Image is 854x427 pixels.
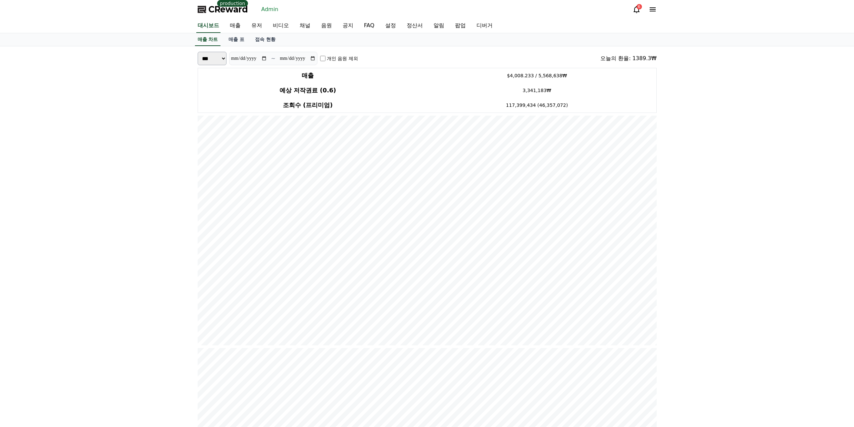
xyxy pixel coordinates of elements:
[44,213,87,230] a: Messages
[2,213,44,230] a: Home
[633,5,641,13] a: 6
[56,223,76,229] span: Messages
[316,19,337,33] a: 음원
[271,54,275,62] p: ~
[418,98,656,113] td: 117,399,434 (46,357,072)
[418,68,656,83] td: $4,008.233 / 5,568,638₩
[208,4,248,15] span: CReward
[224,19,246,33] a: 매출
[201,100,415,110] h4: 조회수 (프리미엄)
[294,19,316,33] a: 채널
[259,4,281,15] a: Admin
[223,33,250,46] a: 매출 표
[428,19,450,33] a: 알림
[246,19,267,33] a: 유저
[201,71,415,80] h4: 매출
[401,19,428,33] a: 정산서
[87,213,129,230] a: Settings
[250,33,281,46] a: 접속 현황
[418,83,656,98] td: 3,341,183₩
[17,223,29,228] span: Home
[99,223,116,228] span: Settings
[600,54,656,62] div: 오늘의 환율: 1389.3₩
[471,19,498,33] a: 디버거
[327,55,358,62] label: 개인 음원 제외
[201,86,415,95] h4: 예상 저작권료 (0.6)
[337,19,359,33] a: 공지
[450,19,471,33] a: 팝업
[359,19,380,33] a: FAQ
[637,4,642,9] div: 6
[380,19,401,33] a: 설정
[198,4,248,15] a: CReward
[195,33,221,46] a: 매출 차트
[267,19,294,33] a: 비디오
[196,19,220,33] a: 대시보드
